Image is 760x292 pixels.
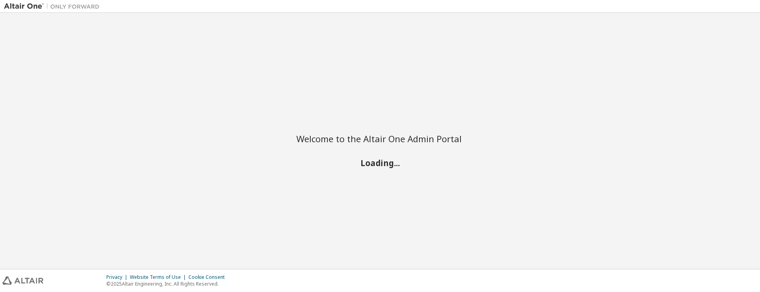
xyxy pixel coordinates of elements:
[296,133,464,144] h2: Welcome to the Altair One Admin Portal
[188,274,229,280] div: Cookie Consent
[106,274,130,280] div: Privacy
[106,280,229,287] p: © 2025 Altair Engineering, Inc. All Rights Reserved.
[4,2,104,10] img: Altair One
[2,276,43,285] img: altair_logo.svg
[130,274,188,280] div: Website Terms of Use
[296,157,464,168] h2: Loading...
